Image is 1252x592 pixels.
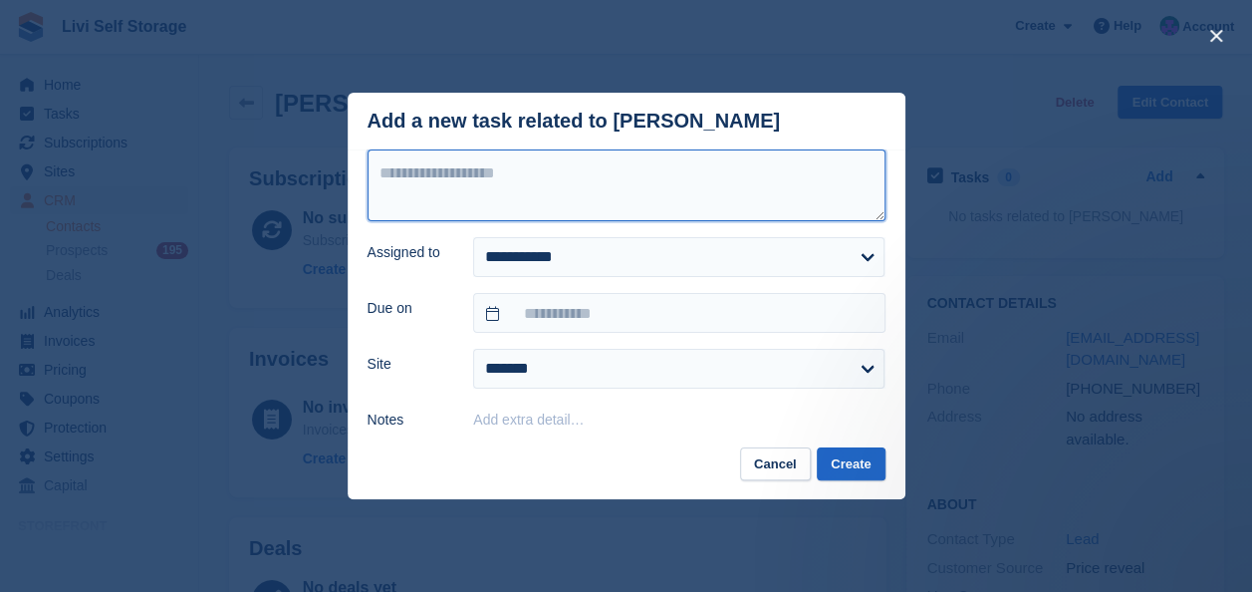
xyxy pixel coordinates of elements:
[368,110,781,133] div: Add a new task related to [PERSON_NAME]
[1200,20,1232,52] button: close
[817,447,884,480] button: Create
[368,298,450,319] label: Due on
[368,242,450,263] label: Assigned to
[473,412,584,428] button: Add extra detail…
[740,447,811,480] button: Cancel
[368,410,450,431] label: Notes
[368,354,450,375] label: Site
